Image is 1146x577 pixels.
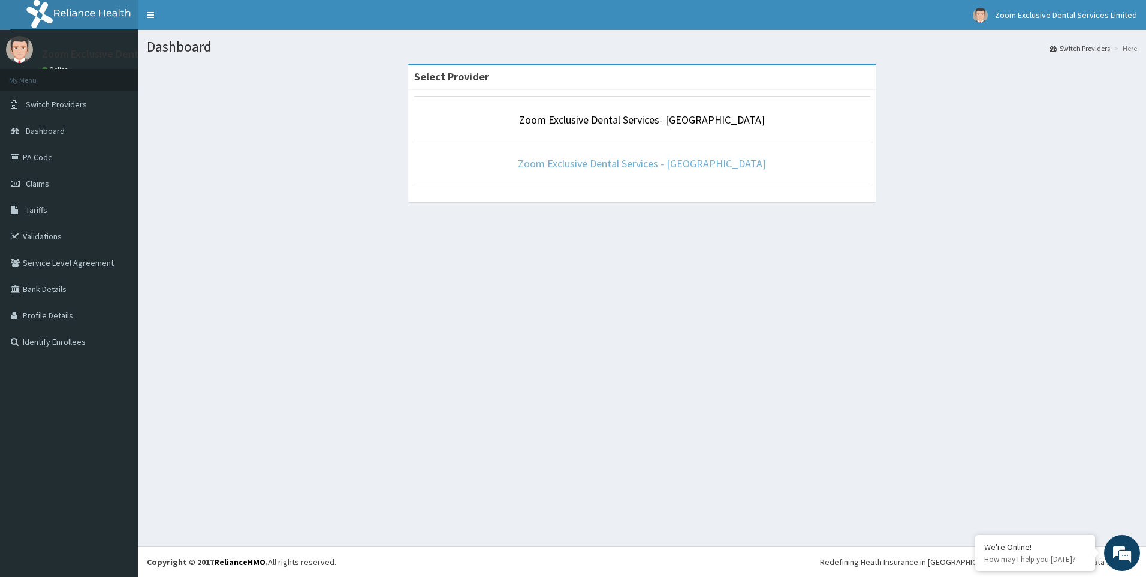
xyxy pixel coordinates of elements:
footer: All rights reserved. [138,546,1146,577]
a: Zoom Exclusive Dental Services - [GEOGRAPHIC_DATA] [518,157,766,170]
p: How may I help you today? [984,554,1086,564]
span: Claims [26,178,49,189]
textarea: Type your message and hit 'Enter' [6,327,228,369]
strong: Copyright © 2017 . [147,557,268,567]
div: We're Online! [984,542,1086,552]
h1: Dashboard [147,39,1137,55]
img: User Image [6,36,33,63]
p: Zoom Exclusive Dental Services Limited [42,49,227,59]
span: Zoom Exclusive Dental Services Limited [995,10,1137,20]
strong: Select Provider [414,70,489,83]
span: Dashboard [26,125,65,136]
a: RelianceHMO [214,557,266,567]
div: Redefining Heath Insurance in [GEOGRAPHIC_DATA] using Telemedicine and Data Science! [820,556,1137,568]
span: Tariffs [26,205,47,215]
img: d_794563401_company_1708531726252_794563401 [22,60,49,90]
li: Here [1111,43,1137,53]
a: Online [42,65,71,74]
a: Switch Providers [1050,43,1110,53]
span: We're online! [70,151,165,272]
span: Switch Providers [26,99,87,110]
a: Zoom Exclusive Dental Services- [GEOGRAPHIC_DATA] [519,113,765,127]
div: Minimize live chat window [197,6,225,35]
img: User Image [973,8,988,23]
div: Chat with us now [62,67,201,83]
